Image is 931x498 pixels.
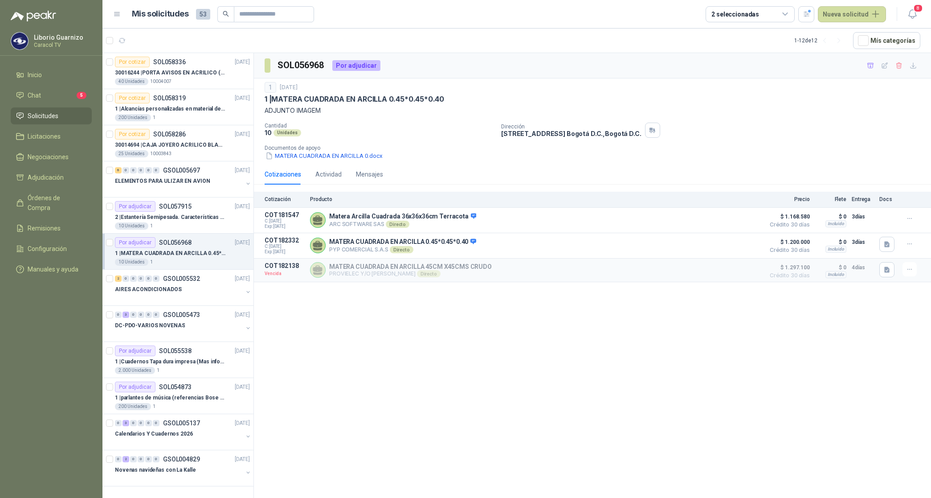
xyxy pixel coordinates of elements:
[11,11,56,21] img: Logo peakr
[852,262,874,273] p: 4 días
[130,167,137,173] div: 0
[159,239,192,246] p: SOL056968
[115,418,252,446] a: 0 3 0 0 0 0 GSOL005137[DATE] Calendarios Y Cuadernos 2026
[765,237,810,247] span: $ 1.200.000
[818,6,886,22] button: Nueva solicitud
[115,249,226,258] p: 1 | MATERA CUADRADA EN ARCILLA 0.45*0.45*0.40
[115,273,252,302] a: 2 0 0 0 0 0 GSOL005532[DATE] AIRES ACONDICIONADOS
[28,173,64,182] span: Adjudicación
[153,131,186,137] p: SOL058286
[122,167,129,173] div: 0
[11,33,28,49] img: Company Logo
[138,167,144,173] div: 0
[138,312,144,318] div: 0
[163,420,200,426] p: GSOL005137
[235,166,250,175] p: [DATE]
[115,105,226,113] p: 1 | Alcancías personalizadas en material de cerámica (VER ADJUNTO)
[130,420,137,426] div: 0
[102,342,253,378] a: Por adjudicarSOL055538[DATE] 1 |Cuadernos Tapa dura impresa (Mas informacion en el adjunto)2.000 ...
[853,32,920,49] button: Mís categorías
[145,420,152,426] div: 0
[356,169,383,179] div: Mensajes
[879,196,897,202] p: Docs
[265,123,494,129] p: Cantidad
[115,276,122,282] div: 2
[329,263,492,270] p: MATERA CUADRADA EN ARCILLA 45CM X45CMS CRUDO
[159,348,192,354] p: SOL055538
[115,309,252,338] a: 0 3 0 0 0 0 GSOL005473[DATE] DC-PDO-VARIOS NOVENAS
[223,11,229,17] span: search
[34,34,90,41] p: Liborio Guarnizo
[153,276,159,282] div: 0
[235,239,250,247] p: [DATE]
[138,276,144,282] div: 0
[265,262,305,269] p: COT182138
[153,403,155,410] p: 1
[102,378,253,414] a: Por adjudicarSOL054873[DATE] 1 |parlantes de música (referencias Bose o Alexa) CON MARCACION 1 LO...
[34,42,90,48] p: Caracol TV
[11,107,92,124] a: Solicitudes
[265,82,276,93] div: 1
[329,221,476,228] p: ARC SOFTWARE SAS
[278,58,325,72] h3: SOL056968
[28,193,83,213] span: Órdenes de Compra
[153,420,159,426] div: 0
[417,270,441,277] div: Directo
[815,237,846,247] p: $ 0
[130,312,137,318] div: 0
[265,129,272,136] p: 10
[501,130,641,137] p: [STREET_ADDRESS] Bogotá D.C. , Bogotá D.C.
[235,347,250,355] p: [DATE]
[265,224,305,229] span: Exp: [DATE]
[77,92,86,99] span: 5
[115,285,182,294] p: AIRES ACONDICIONADOS
[102,89,253,125] a: Por cotizarSOL058319[DATE] 1 |Alcancías personalizadas en material de cerámica (VER ADJUNTO)200 U...
[280,83,298,92] p: [DATE]
[11,148,92,165] a: Negociaciones
[115,177,210,185] p: ELEMENTOS PARA ULIZAR EN AVION
[163,456,200,462] p: GSOL004829
[11,87,92,104] a: Chat5
[765,273,810,278] span: Crédito 30 días
[235,455,250,464] p: [DATE]
[28,244,67,254] span: Configuración
[138,420,144,426] div: 0
[115,259,148,266] div: 10 Unidades
[145,167,152,173] div: 0
[115,466,196,474] p: Novenas navideñas con La Kalle
[11,261,92,278] a: Manuales y ayuda
[235,58,250,66] p: [DATE]
[145,456,152,462] div: 0
[115,167,122,173] div: 6
[159,384,192,390] p: SOL054873
[265,237,305,244] p: COT182332
[11,66,92,83] a: Inicio
[265,269,305,278] p: Vencida
[196,9,210,20] span: 53
[913,4,923,12] span: 8
[153,95,186,101] p: SOL058319
[265,151,384,161] button: MATERA CUADRADA EN ARCILLA 0.docx
[115,321,185,330] p: DC-PDO-VARIOS NOVENAS
[157,367,159,374] p: 1
[815,262,846,273] p: $ 0
[115,382,155,392] div: Por adjudicar
[265,244,305,249] span: C: [DATE]
[28,91,41,100] span: Chat
[386,221,409,228] div: Directo
[310,196,760,202] p: Producto
[11,128,92,145] a: Licitaciones
[130,276,137,282] div: 0
[765,211,810,222] span: $ 1.168.580
[132,8,189,21] h1: Mis solicitudes
[235,94,250,103] p: [DATE]
[852,237,874,247] p: 3 días
[163,276,200,282] p: GSOL005532
[115,150,148,157] div: 25 Unidades
[115,358,226,366] p: 1 | Cuadernos Tapa dura impresa (Mas informacion en el adjunto)
[265,211,305,218] p: COT181547
[159,203,192,210] p: SOL057915
[115,454,252,482] a: 0 2 0 0 0 0 GSOL004829[DATE] Novenas navideñas con La Kalle
[102,125,253,161] a: Por cotizarSOL058286[DATE] 30014694 |CAJA JOYERO ACRILICO BLANCO OPAL (En el adjunto mas detalle)...
[115,213,226,222] p: 2 | Estantería Semipesada. Características en el adjunto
